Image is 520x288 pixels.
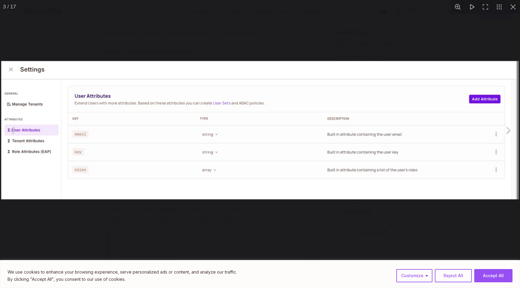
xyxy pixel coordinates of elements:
button: Accept All [474,269,512,282]
p: By clicking "Accept All", you consent to our use of cookies. [8,276,237,283]
p: We use cookies to enhance your browsing experience, serve personalized ads or content, and analyz... [8,268,237,276]
button: Customize [396,269,432,282]
img: Image 3 of 17 [1,61,519,199]
button: Previous [5,123,20,138]
button: Next [500,123,515,138]
button: Reject All [435,269,472,282]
